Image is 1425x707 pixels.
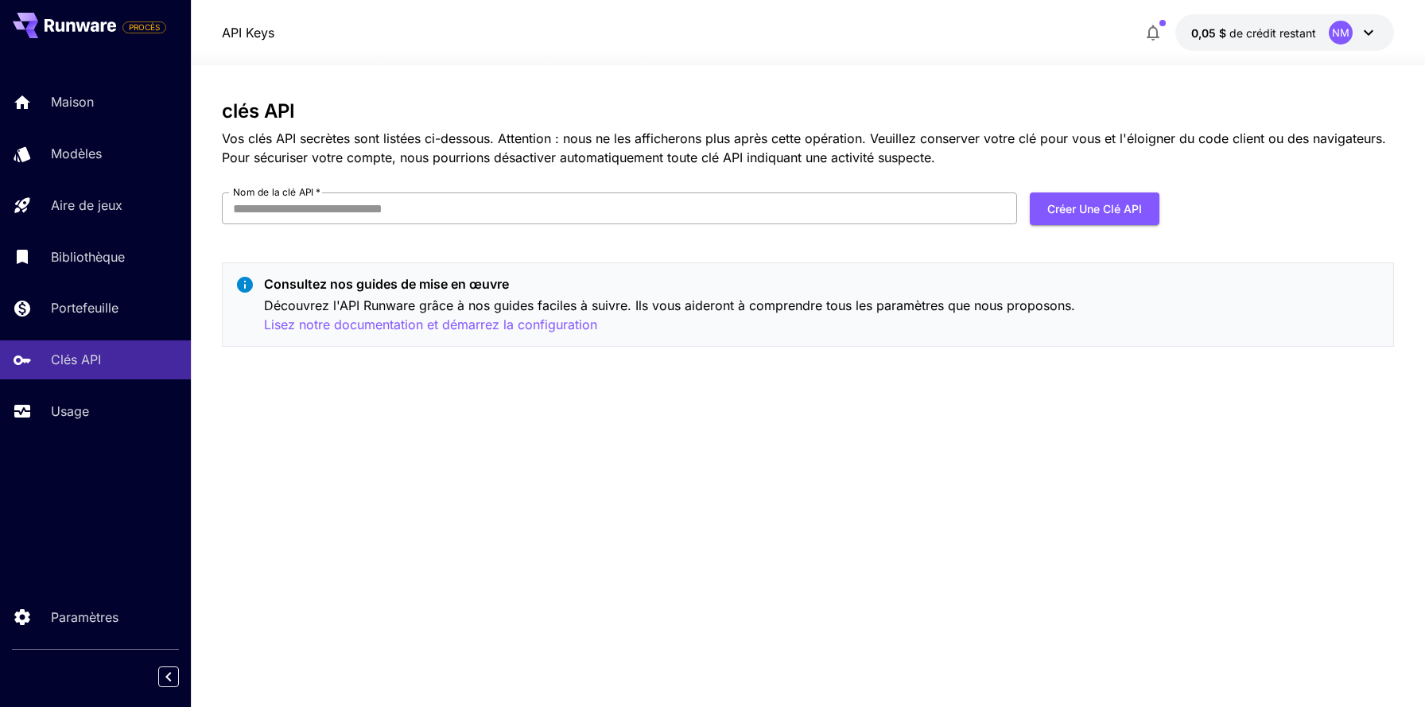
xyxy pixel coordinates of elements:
[1191,26,1226,40] font: 0,05 $
[222,130,1386,165] font: Vos clés API secrètes sont listées ci-dessous. Attention : nous ne les afficherons plus après cet...
[51,403,89,419] font: Usage
[129,22,160,32] font: PROCÈS
[122,17,166,37] span: Ajoutez votre carte de paiement pour activer toutes les fonctionnalités de la plateforme.
[170,662,191,691] div: Réduire la barre latérale
[1229,26,1316,40] font: de crédit restant
[222,23,274,42] nav: fil d'Ariane
[51,249,125,265] font: Bibliothèque
[1030,192,1159,225] button: Créer une clé API
[51,146,102,161] font: Modèles
[222,23,274,42] a: API Keys
[264,276,509,292] font: Consultez nos guides de mise en œuvre
[1191,25,1316,41] div: 0,05 $
[1047,202,1142,216] font: Créer une clé API
[51,197,122,213] font: Aire de jeux
[51,352,101,367] font: Clés API
[158,666,179,687] button: Réduire la barre latérale
[1175,14,1394,51] button: 0,05 $NM
[51,94,94,110] font: Maison
[1332,26,1349,39] font: NM
[233,186,313,198] font: Nom de la clé API
[264,297,1075,313] font: Découvrez l'API Runware grâce à nos guides faciles à suivre. Ils vous aideront à comprendre tous ...
[51,300,118,316] font: Portefeuille
[264,315,597,335] button: Lisez notre documentation et démarrez la configuration
[222,99,295,122] font: clés API
[264,317,597,332] font: Lisez notre documentation et démarrez la configuration
[51,609,118,625] font: Paramètres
